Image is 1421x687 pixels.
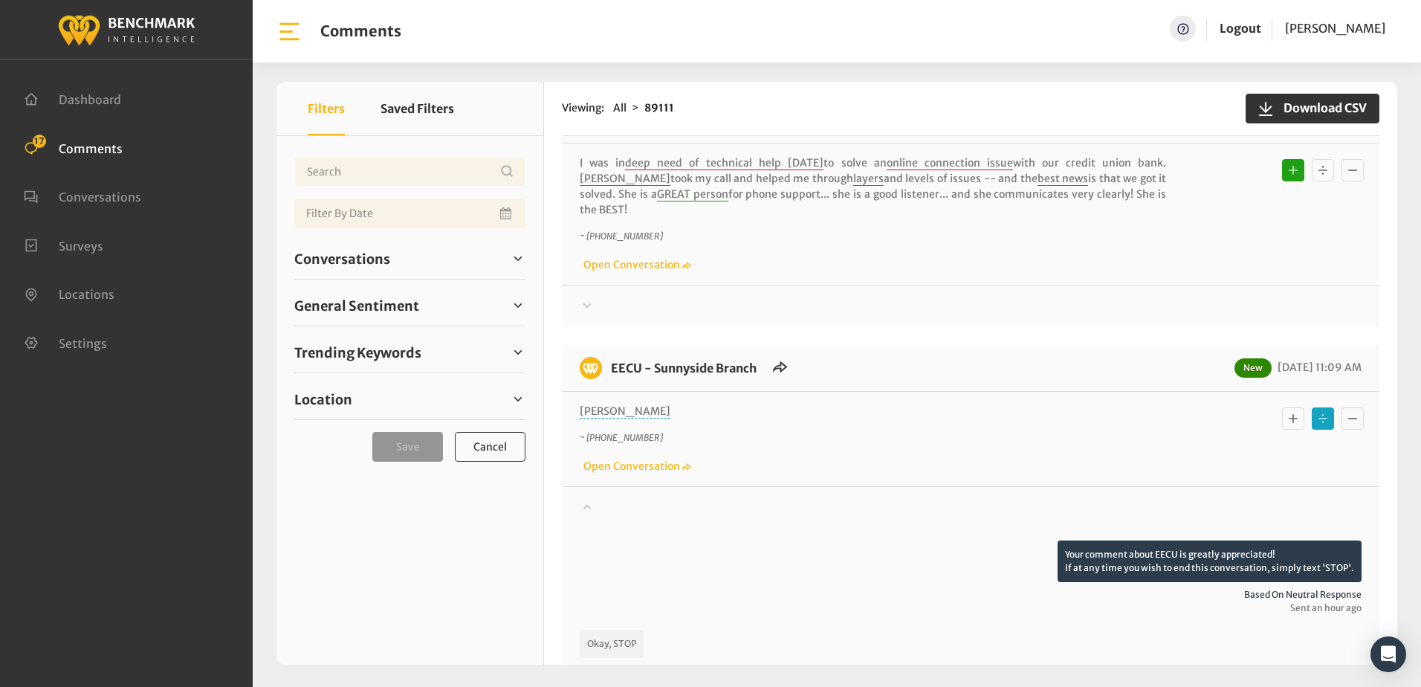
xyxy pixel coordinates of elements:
[294,199,525,228] input: Date range input field
[580,230,663,242] i: ~ [PHONE_NUMBER]
[580,258,691,271] a: Open Conversation
[580,404,670,419] span: [PERSON_NAME]
[308,82,345,135] button: Filters
[1220,21,1261,36] a: Logout
[1274,361,1362,374] span: [DATE] 11:09 AM
[1285,21,1385,36] span: [PERSON_NAME]
[294,294,525,317] a: General Sentiment
[455,432,525,462] button: Cancel
[1278,155,1367,185] div: Basic example
[580,155,1166,218] p: I was in to solve an with our credit union bank. took my call and helped me through and levels of...
[294,249,390,269] span: Conversations
[613,101,627,115] span: All
[644,101,674,115] strong: 89111
[294,157,525,187] input: Username
[294,343,421,363] span: Trending Keywords
[580,601,1362,615] span: Sent an hour ago
[1278,404,1367,433] div: Basic example
[1370,636,1406,672] div: Open Intercom Messenger
[33,135,46,148] span: 17
[580,357,602,379] img: benchmark
[657,187,728,201] span: GREAT person
[24,286,114,300] a: Locations
[59,335,107,350] span: Settings
[580,630,644,658] p: Okay, STOP
[1220,16,1261,42] a: Logout
[381,82,454,135] button: Saved Filters
[1058,541,1362,582] p: Your comment about EECU is greatly appreciated! If at any time you wish to end this conversation,...
[497,199,517,228] button: Open Calendar
[294,248,525,270] a: Conversations
[59,190,141,204] span: Conversations
[24,237,103,252] a: Surveys
[1038,172,1088,186] span: best news
[276,19,302,45] img: bar
[562,100,604,116] span: Viewing:
[1285,16,1385,42] a: [PERSON_NAME]
[294,388,525,410] a: Location
[24,188,141,203] a: Conversations
[57,11,195,48] img: benchmark
[59,92,121,107] span: Dashboard
[625,156,823,170] span: deep need of technical help [DATE]
[59,287,114,302] span: Locations
[887,156,1013,170] span: online connection issue
[294,296,419,316] span: General Sentiment
[320,22,401,40] h1: Comments
[580,459,691,473] a: Open Conversation
[59,238,103,253] span: Surveys
[24,140,123,155] a: Comments 17
[59,141,123,155] span: Comments
[1275,99,1367,117] span: Download CSV
[294,390,352,410] span: Location
[294,341,525,364] a: Trending Keywords
[611,361,757,375] a: EECU - Sunnyside Branch
[580,588,1362,601] span: Based on neutral response
[602,357,765,379] h6: EECU - Sunnyside Branch
[1246,94,1379,123] button: Download CSV
[24,335,107,349] a: Settings
[24,91,121,106] a: Dashboard
[853,172,884,186] span: layers
[580,432,663,443] i: ~ [PHONE_NUMBER]
[580,172,670,186] span: [PERSON_NAME]
[1234,358,1272,378] span: New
